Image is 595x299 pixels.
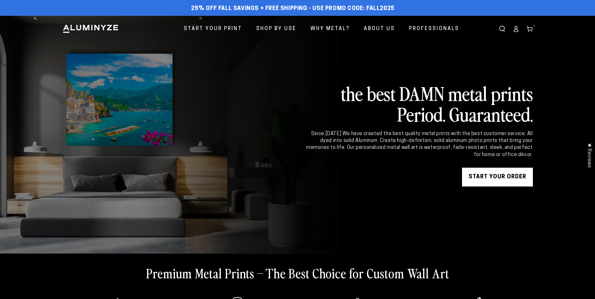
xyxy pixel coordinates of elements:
[306,21,354,37] a: Why Metal?
[534,24,535,28] span: 1
[305,83,533,124] h2: the best DAMN metal prints Period. Guaranteed.
[359,21,400,37] a: About Us
[364,24,395,34] span: About Us
[252,21,301,37] a: Shop By Use
[146,265,449,281] h2: Premium Metal Prints – The Best Choice for Custom Wall Art
[311,24,350,34] span: Why Metal?
[256,24,296,34] span: Shop By Use
[583,138,595,173] div: Click to open Judge.me floating reviews tab
[495,22,509,36] summary: Search our site
[62,24,119,34] img: Aluminyze
[184,24,242,34] span: Start Your Print
[179,21,247,37] a: Start Your Print
[191,5,395,12] span: 25% off FALL Savings + Free Shipping - Use Promo Code: FALL2025
[305,130,533,159] div: Since [DATE] We have created the best quality metal prints with the best customer service. All dy...
[462,168,533,186] a: START YOUR Order
[404,21,464,37] a: Professionals
[409,24,459,34] span: Professionals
